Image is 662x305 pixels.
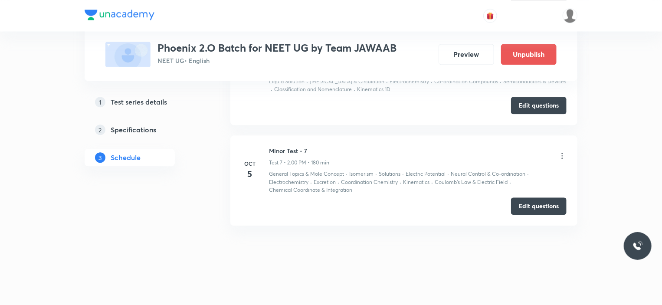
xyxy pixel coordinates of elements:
[403,178,429,186] p: Kinematics
[349,170,374,178] p: Isomerism
[241,167,259,180] h4: 5
[434,78,498,85] p: Co-ordination Compounds
[346,170,347,178] div: ·
[241,160,259,167] h6: Oct
[310,78,384,85] p: [MEDICAL_DATA] & Circulation
[483,9,497,23] button: avatar
[271,85,272,93] div: ·
[375,170,377,178] div: ·
[269,159,329,167] p: Test 7 • 2:00 PM • 180 min
[400,178,401,186] div: ·
[431,78,433,85] div: ·
[95,97,105,107] p: 1
[527,170,529,178] div: ·
[105,42,151,67] img: fallback-thumbnail.png
[85,10,154,20] img: Company Logo
[354,85,355,93] div: ·
[269,78,305,85] p: Liquid Solution
[338,178,339,186] div: ·
[157,42,397,54] h3: Phoenix 2.O Batch for NEET UG by Team JAWAAB
[95,125,105,135] p: 2
[85,10,154,22] a: Company Logo
[511,197,567,215] button: Edit questions
[310,178,312,186] div: ·
[269,146,329,155] h6: Minor Test - 7
[85,121,203,138] a: 2Specifications
[451,170,525,178] p: Neural Control & Co-ordination
[95,152,105,163] p: 3
[314,178,336,186] p: Excretion
[111,125,156,135] h5: Specifications
[633,241,643,251] img: ttu
[269,186,352,194] p: Chemical Coordinate & Integration
[85,93,203,111] a: 1Test series details
[341,178,398,186] p: Coordination Chemistry
[501,44,557,65] button: Unpublish
[486,12,494,20] img: avatar
[357,85,390,93] p: Kinematics 1D
[274,85,352,93] p: Classification and Nomenclature
[386,78,388,85] div: ·
[439,44,494,65] button: Preview
[157,56,397,65] p: NEET UG • English
[269,170,344,178] p: General Topics & Mole Concept
[509,178,511,186] div: ·
[379,170,400,178] p: Solutions
[269,178,308,186] p: Electrochemistry
[111,152,141,163] h5: Schedule
[306,78,308,85] div: ·
[511,97,567,114] button: Edit questions
[563,8,577,23] img: Organic Chemistry
[435,178,508,186] p: Coulomb's Law & Electric Field
[111,97,167,107] h5: Test series details
[402,170,404,178] div: ·
[500,78,501,85] div: ·
[406,170,446,178] p: Electric Potential
[431,178,433,186] div: ·
[390,78,429,85] p: Electrochemistry
[447,170,449,178] div: ·
[503,78,566,85] p: Semiconductors & Devices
